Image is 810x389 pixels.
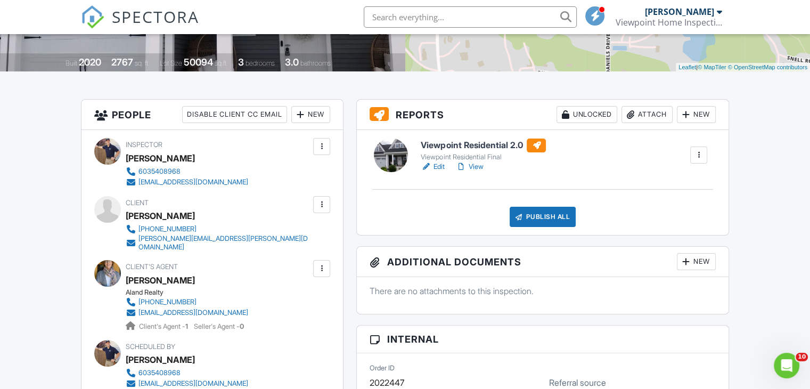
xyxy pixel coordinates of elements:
div: 50094 [184,56,213,68]
a: 6035408968 [126,368,248,378]
span: sq. ft. [135,59,150,67]
a: [PHONE_NUMBER] [126,297,248,307]
a: [EMAIL_ADDRESS][DOMAIN_NAME] [126,307,248,318]
span: Lot Size [160,59,182,67]
span: Built [66,59,77,67]
h3: Internal [357,326,729,353]
strong: 1 [185,322,188,330]
div: [PERSON_NAME] [645,6,714,17]
div: New [677,106,716,123]
span: 10 [796,353,808,361]
span: Client's Agent [126,263,178,271]
div: [EMAIL_ADDRESS][DOMAIN_NAME] [138,309,248,317]
div: [EMAIL_ADDRESS][DOMAIN_NAME] [138,379,248,388]
iframe: Intercom live chat [774,353,799,378]
a: Leaflet [678,64,696,70]
div: [PHONE_NUMBER] [138,225,197,233]
div: New [291,106,330,123]
h3: People [81,100,343,130]
h3: Reports [357,100,729,130]
span: Scheduled By [126,343,175,351]
a: [PERSON_NAME][EMAIL_ADDRESS][PERSON_NAME][DOMAIN_NAME] [126,234,310,252]
div: 3.0 [285,56,299,68]
a: SPECTORA [81,14,199,37]
div: [EMAIL_ADDRESS][DOMAIN_NAME] [138,178,248,187]
a: Viewpoint Residential 2.0 Viewpoint Residential Final [421,139,546,162]
a: © MapTiler [698,64,726,70]
div: Aland Realty [126,288,257,297]
a: 6035408968 [126,166,248,177]
div: Viewpoint Home Inspections LLC [616,17,722,28]
img: The Best Home Inspection Software - Spectora [81,5,104,29]
div: [PERSON_NAME] [126,150,195,166]
a: © OpenStreetMap contributors [728,64,807,70]
a: View [455,161,483,172]
a: Edit [421,161,445,172]
div: 3 [238,56,244,68]
div: 2767 [111,56,133,68]
span: bathrooms [300,59,331,67]
a: [PERSON_NAME] [126,272,195,288]
div: [PERSON_NAME][EMAIL_ADDRESS][PERSON_NAME][DOMAIN_NAME] [138,234,310,252]
div: [PERSON_NAME] [126,352,195,368]
div: Attach [621,106,673,123]
div: | [676,63,810,72]
a: [EMAIL_ADDRESS][DOMAIN_NAME] [126,177,248,188]
span: sq.ft. [215,59,228,67]
div: 6035408968 [138,369,181,377]
label: Referral source [549,377,606,388]
span: Client's Agent - [139,322,190,330]
div: 6035408968 [138,167,181,176]
div: New [677,253,716,270]
span: Seller's Agent - [194,322,244,330]
div: 2020 [79,56,101,68]
span: Client [126,199,149,207]
div: Disable Client CC Email [182,106,287,123]
p: There are no attachments to this inspection. [370,285,716,297]
input: Search everything... [364,6,577,28]
h6: Viewpoint Residential 2.0 [421,139,546,152]
a: [EMAIL_ADDRESS][DOMAIN_NAME] [126,378,248,389]
span: Inspector [126,141,162,149]
div: [PHONE_NUMBER] [138,298,197,306]
label: Order ID [370,363,395,373]
div: [PERSON_NAME] [126,208,195,224]
h3: Additional Documents [357,247,729,277]
div: Viewpoint Residential Final [421,153,546,161]
div: Unlocked [557,106,617,123]
span: bedrooms [246,59,275,67]
a: [PHONE_NUMBER] [126,224,310,234]
div: Publish All [510,207,576,227]
span: SPECTORA [112,5,199,28]
strong: 0 [240,322,244,330]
